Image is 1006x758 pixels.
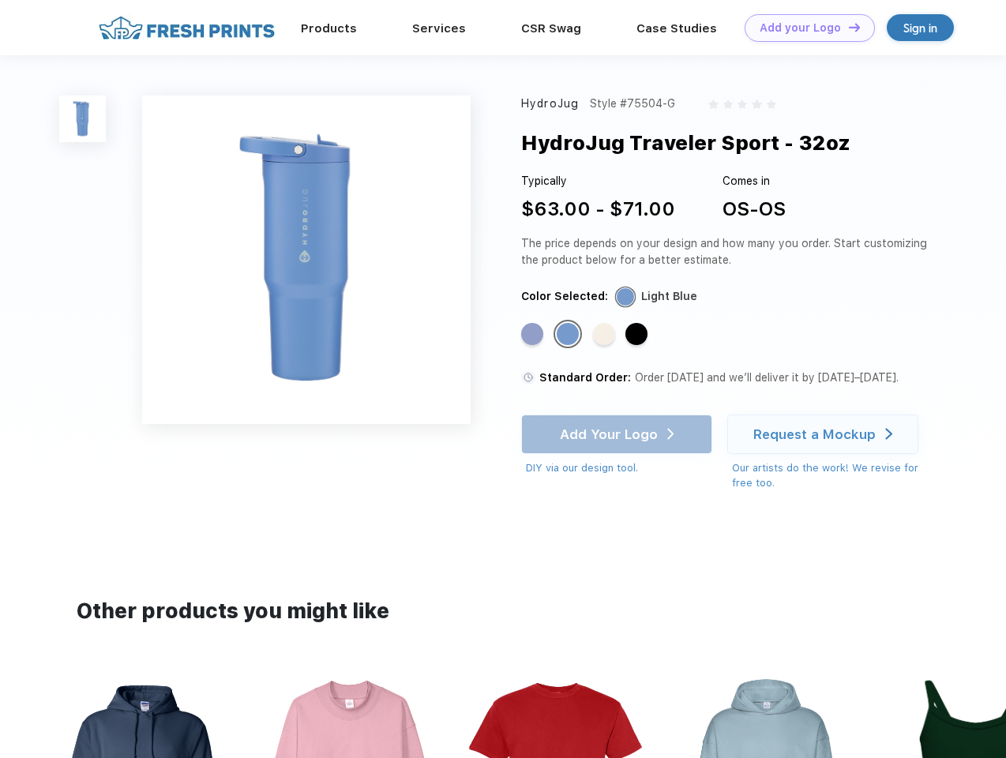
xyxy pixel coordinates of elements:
[521,370,535,385] img: standard order
[94,14,280,42] img: fo%20logo%202.webp
[526,460,712,476] div: DIY via our design tool.
[708,99,718,109] img: gray_star.svg
[641,288,697,305] div: Light Blue
[752,99,761,109] img: gray_star.svg
[521,128,850,158] div: HydroJug Traveler Sport - 32oz
[753,426,876,442] div: Request a Mockup
[593,323,615,345] div: Cream
[760,21,841,35] div: Add your Logo
[723,173,786,189] div: Comes in
[732,460,933,491] div: Our artists do the work! We revise for free too.
[723,195,786,223] div: OS-OS
[557,323,579,345] div: Light Blue
[625,323,648,345] div: Black
[738,99,747,109] img: gray_star.svg
[77,596,929,627] div: Other products you might like
[887,14,954,41] a: Sign in
[539,371,631,384] span: Standard Order:
[635,371,899,384] span: Order [DATE] and we’ll deliver it by [DATE]–[DATE].
[521,96,579,112] div: HydroJug
[885,428,892,440] img: white arrow
[521,235,933,268] div: The price depends on your design and how many you order. Start customizing the product below for ...
[521,173,675,189] div: Typically
[521,288,608,305] div: Color Selected:
[142,96,471,424] img: func=resize&h=640
[521,323,543,345] div: Peri
[723,99,733,109] img: gray_star.svg
[767,99,776,109] img: gray_star.svg
[59,96,106,142] img: func=resize&h=100
[301,21,357,36] a: Products
[903,19,937,37] div: Sign in
[521,195,675,223] div: $63.00 - $71.00
[590,96,675,112] div: Style #75504-G
[849,23,860,32] img: DT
